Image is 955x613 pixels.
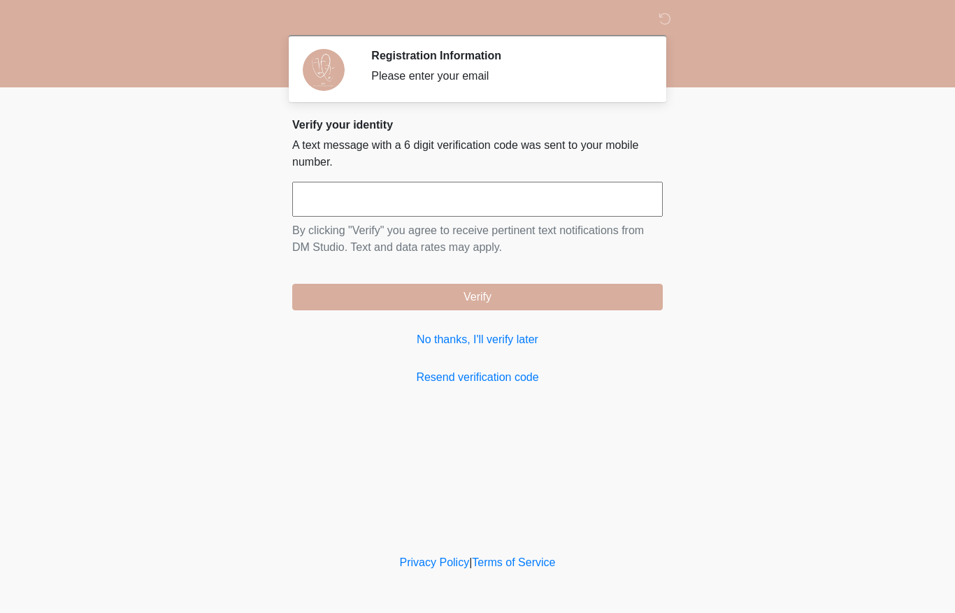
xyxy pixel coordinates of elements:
p: A text message with a 6 digit verification code was sent to your mobile number. [292,137,663,171]
h2: Registration Information [371,49,642,62]
p: By clicking "Verify" you agree to receive pertinent text notifications from DM Studio. Text and d... [292,222,663,256]
img: Agent Avatar [303,49,345,91]
button: Verify [292,284,663,310]
img: DM Studio Logo [278,10,296,28]
a: No thanks, I'll verify later [292,331,663,348]
div: Please enter your email [371,68,642,85]
a: Terms of Service [472,556,555,568]
a: Privacy Policy [400,556,470,568]
h2: Verify your identity [292,118,663,131]
a: Resend verification code [292,369,663,386]
a: | [469,556,472,568]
